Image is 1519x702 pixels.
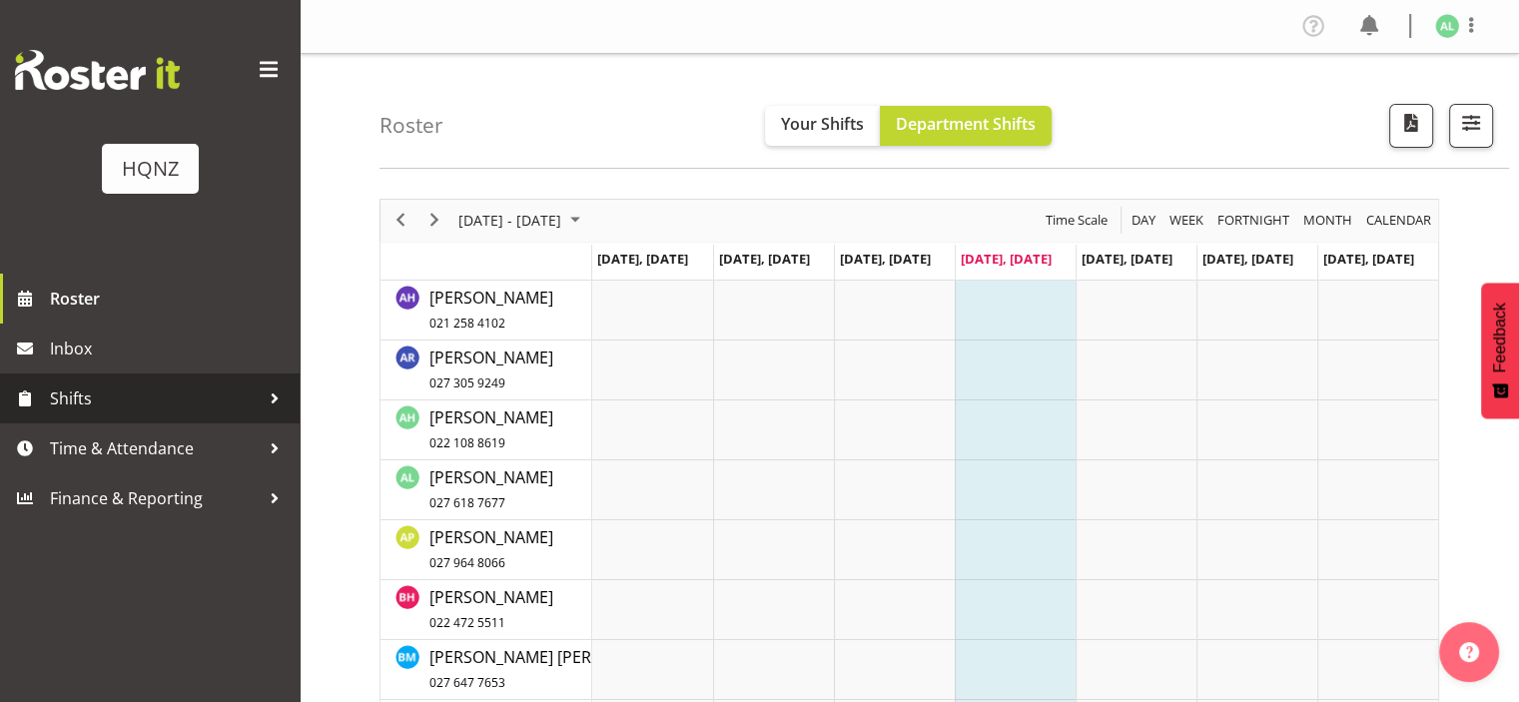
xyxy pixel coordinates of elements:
[456,208,563,233] span: [DATE] - [DATE]
[429,347,553,392] span: [PERSON_NAME]
[1129,208,1159,233] button: Timeline Day
[380,281,592,341] td: Alanna Haysmith resource
[1363,208,1435,233] button: Month
[429,554,505,571] span: 027 964 8066
[1044,208,1110,233] span: Time Scale
[380,114,443,137] h4: Roster
[429,586,553,632] span: [PERSON_NAME]
[50,483,260,513] span: Finance & Reporting
[50,433,260,463] span: Time & Attendance
[451,200,592,242] div: August 07 - 13, 2025
[429,405,553,453] a: [PERSON_NAME]022 108 8619
[380,460,592,520] td: Ana Ledesma resource
[429,494,505,511] span: 027 618 7677
[429,286,553,334] a: [PERSON_NAME]021 258 4102
[1389,104,1433,148] button: Download a PDF of the roster according to the set date range.
[781,113,864,135] span: Your Shifts
[429,466,553,512] span: [PERSON_NAME]
[15,50,180,90] img: Rosterit website logo
[1491,303,1509,372] span: Feedback
[380,520,592,580] td: Anthony Paul Mitchell resource
[1364,208,1433,233] span: calendar
[50,334,290,363] span: Inbox
[1449,104,1493,148] button: Filter Shifts
[429,434,505,451] span: 022 108 8619
[417,200,451,242] div: next period
[1459,642,1479,662] img: help-xxl-2.png
[429,315,505,332] span: 021 258 4102
[961,250,1052,268] span: [DATE], [DATE]
[1082,250,1172,268] span: [DATE], [DATE]
[896,113,1036,135] span: Department Shifts
[380,640,592,700] td: Bayley McDonald resource
[429,646,681,692] span: [PERSON_NAME] [PERSON_NAME]
[765,106,880,146] button: Your Shifts
[1166,208,1207,233] button: Timeline Week
[429,465,553,513] a: [PERSON_NAME]027 618 7677
[1202,250,1293,268] span: [DATE], [DATE]
[719,250,810,268] span: [DATE], [DATE]
[387,208,414,233] button: Previous
[880,106,1052,146] button: Department Shifts
[122,154,179,184] div: HQNZ
[50,383,260,413] span: Shifts
[429,585,553,633] a: [PERSON_NAME]022 472 5511
[429,525,553,573] a: [PERSON_NAME]027 964 8066
[1043,208,1112,233] button: Time Scale
[421,208,448,233] button: Next
[383,200,417,242] div: previous period
[1214,208,1293,233] button: Fortnight
[1215,208,1291,233] span: Fortnight
[429,346,553,393] a: [PERSON_NAME]027 305 9249
[429,287,553,333] span: [PERSON_NAME]
[1167,208,1205,233] span: Week
[429,406,553,452] span: [PERSON_NAME]
[1435,14,1459,38] img: ana-ledesma2609.jpg
[380,400,592,460] td: Amanda Horan resource
[455,208,589,233] button: August 2025
[1301,208,1354,233] span: Month
[380,580,592,640] td: Barbara Hillcoat resource
[597,250,688,268] span: [DATE], [DATE]
[1323,250,1414,268] span: [DATE], [DATE]
[1300,208,1356,233] button: Timeline Month
[50,284,290,314] span: Roster
[1130,208,1157,233] span: Day
[429,614,505,631] span: 022 472 5511
[1481,283,1519,418] button: Feedback - Show survey
[429,674,505,691] span: 027 647 7653
[429,526,553,572] span: [PERSON_NAME]
[380,341,592,400] td: Alex Romanytchev resource
[429,374,505,391] span: 027 305 9249
[840,250,931,268] span: [DATE], [DATE]
[429,645,681,693] a: [PERSON_NAME] [PERSON_NAME]027 647 7653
